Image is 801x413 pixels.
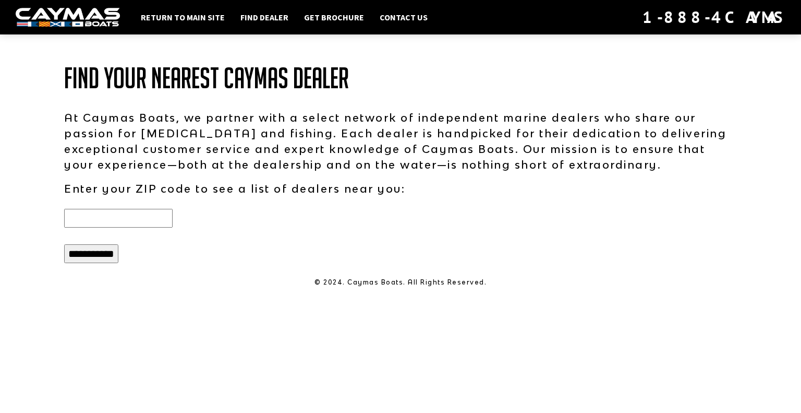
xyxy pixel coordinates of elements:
p: Enter your ZIP code to see a list of dealers near you: [64,181,737,196]
p: At Caymas Boats, we partner with a select network of independent marine dealers who share our pas... [64,110,737,172]
img: white-logo-c9c8dbefe5ff5ceceb0f0178aa75bf4bb51f6bca0971e226c86eb53dfe498488.png [16,8,120,27]
a: Get Brochure [299,10,369,24]
a: Contact Us [374,10,433,24]
h1: Find Your Nearest Caymas Dealer [64,63,737,94]
a: Find Dealer [235,10,294,24]
a: Return to main site [136,10,230,24]
p: © 2024. Caymas Boats. All Rights Reserved. [64,278,737,287]
div: 1-888-4CAYMAS [642,6,785,29]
